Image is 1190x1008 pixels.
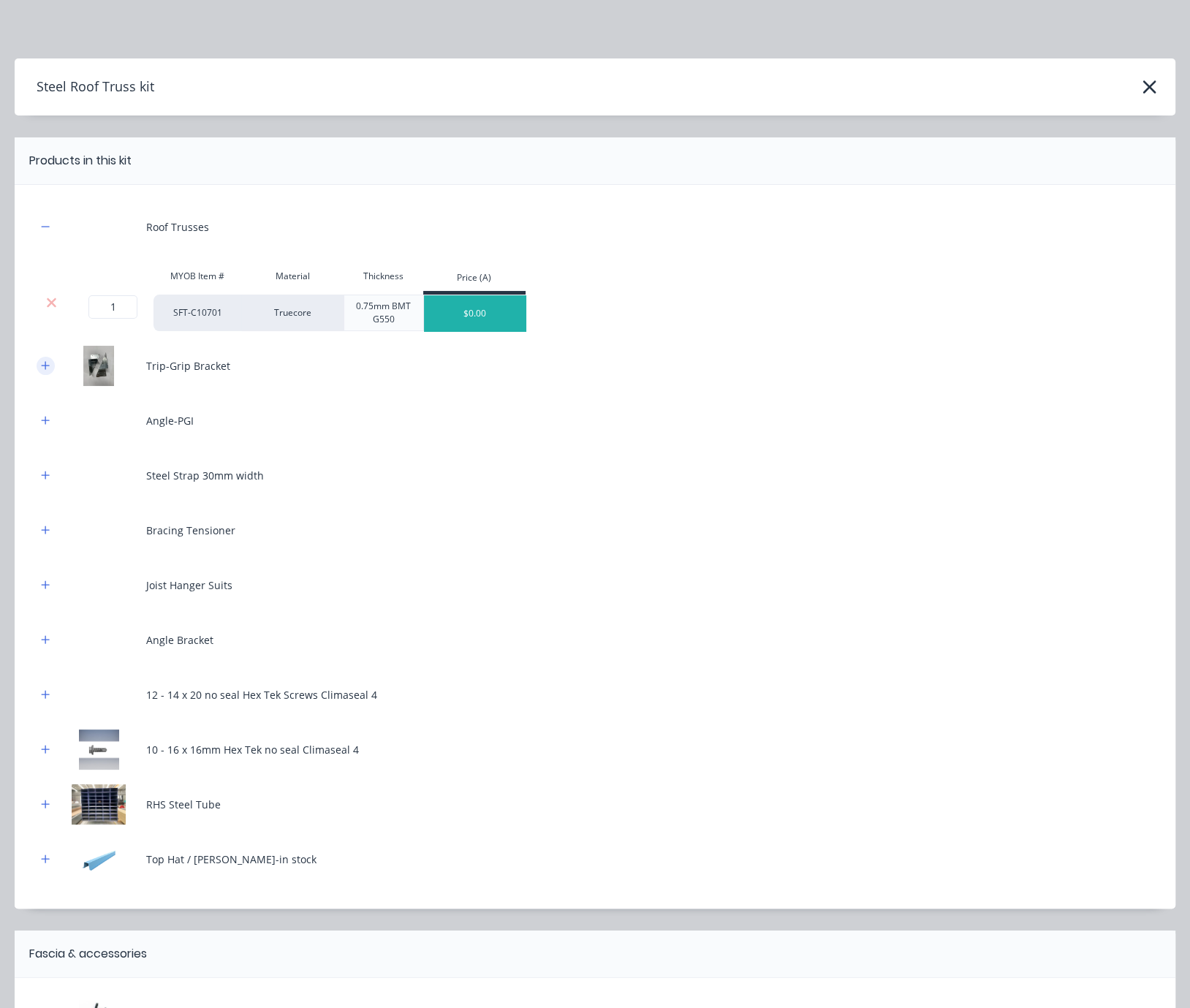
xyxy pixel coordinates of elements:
div: Thickness [344,262,423,291]
h4: Steel Roof Truss kit [15,73,154,101]
div: Angle-PGI [146,413,194,428]
div: Fascia & accessories [29,945,147,963]
img: 10 - 16 x 16mm Hex Tek no seal Climaseal 4 [62,730,135,770]
div: 12 - 14 x 20 no seal Hex Tek Screws Climaseal 4 [146,687,377,702]
div: Steel Strap 30mm width [146,468,264,483]
img: Top Hat / Batten-in stock [62,839,135,879]
div: MYOB Item # [154,262,241,291]
div: Trip-Grip Bracket [146,358,230,374]
div: Price (A) [423,265,526,295]
img: RHS Steel Tube [62,784,135,825]
div: Products in this kit [29,152,132,170]
div: Truecore [241,295,344,331]
div: 10 - 16 x 16mm Hex Tek no seal Climaseal 4 [146,742,359,757]
input: ? [88,295,137,319]
div: RHS Steel Tube [146,797,221,812]
div: Joist Hanger Suits [146,577,232,593]
div: Top Hat / [PERSON_NAME]-in stock [146,852,317,867]
div: Roof Trusses [146,219,209,235]
img: Trip-Grip Bracket [62,346,135,386]
div: $0.00 [424,295,526,332]
div: SFT-C10701 [154,295,241,331]
div: Bracing Tensioner [146,523,235,538]
div: Material [241,262,344,291]
div: 0.75mm BMT G550 [344,295,423,331]
div: Angle Bracket [146,632,213,648]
